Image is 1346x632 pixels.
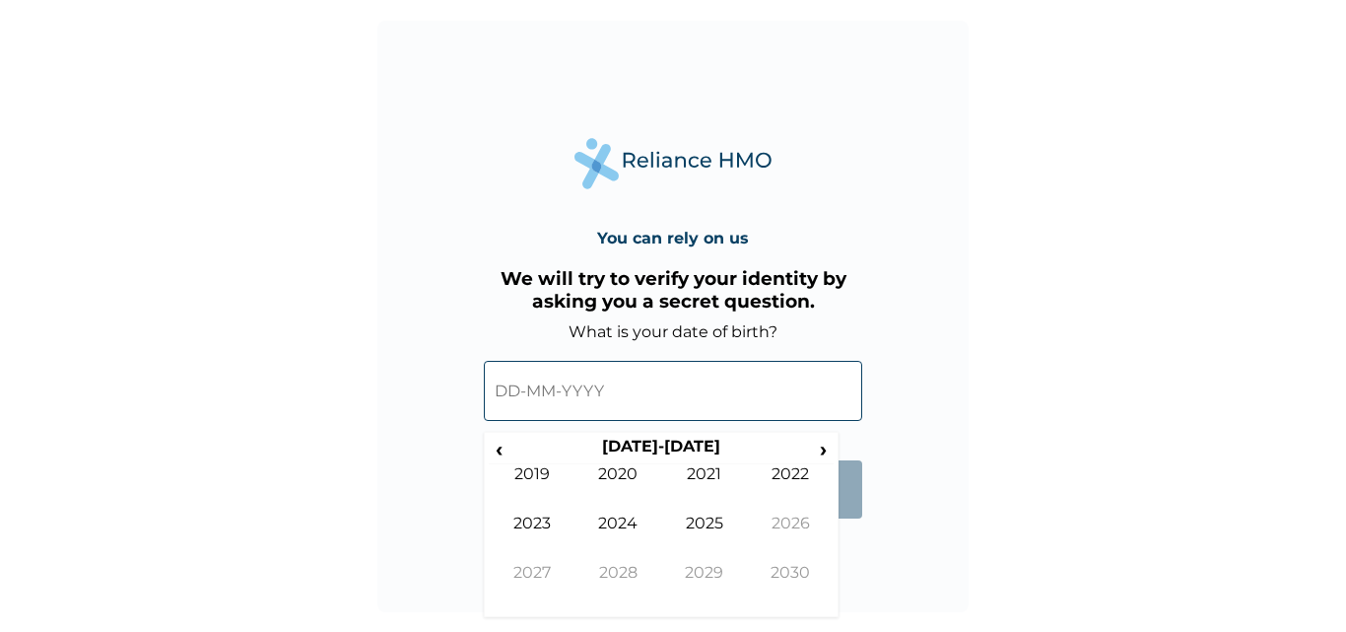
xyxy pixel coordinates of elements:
[748,563,835,612] td: 2030
[489,514,575,563] td: 2023
[484,267,862,313] h3: We will try to verify your identity by asking you a secret question.
[748,464,835,514] td: 2022
[574,138,772,188] img: Reliance Health's Logo
[575,563,662,612] td: 2028
[509,437,812,464] th: [DATE]-[DATE]
[489,437,509,461] span: ‹
[489,563,575,612] td: 2027
[661,514,748,563] td: 2025
[661,464,748,514] td: 2021
[489,464,575,514] td: 2019
[575,464,662,514] td: 2020
[661,563,748,612] td: 2029
[484,361,862,421] input: DD-MM-YYYY
[597,229,749,247] h4: You can rely on us
[569,322,777,341] label: What is your date of birth?
[575,514,662,563] td: 2024
[813,437,835,461] span: ›
[748,514,835,563] td: 2026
